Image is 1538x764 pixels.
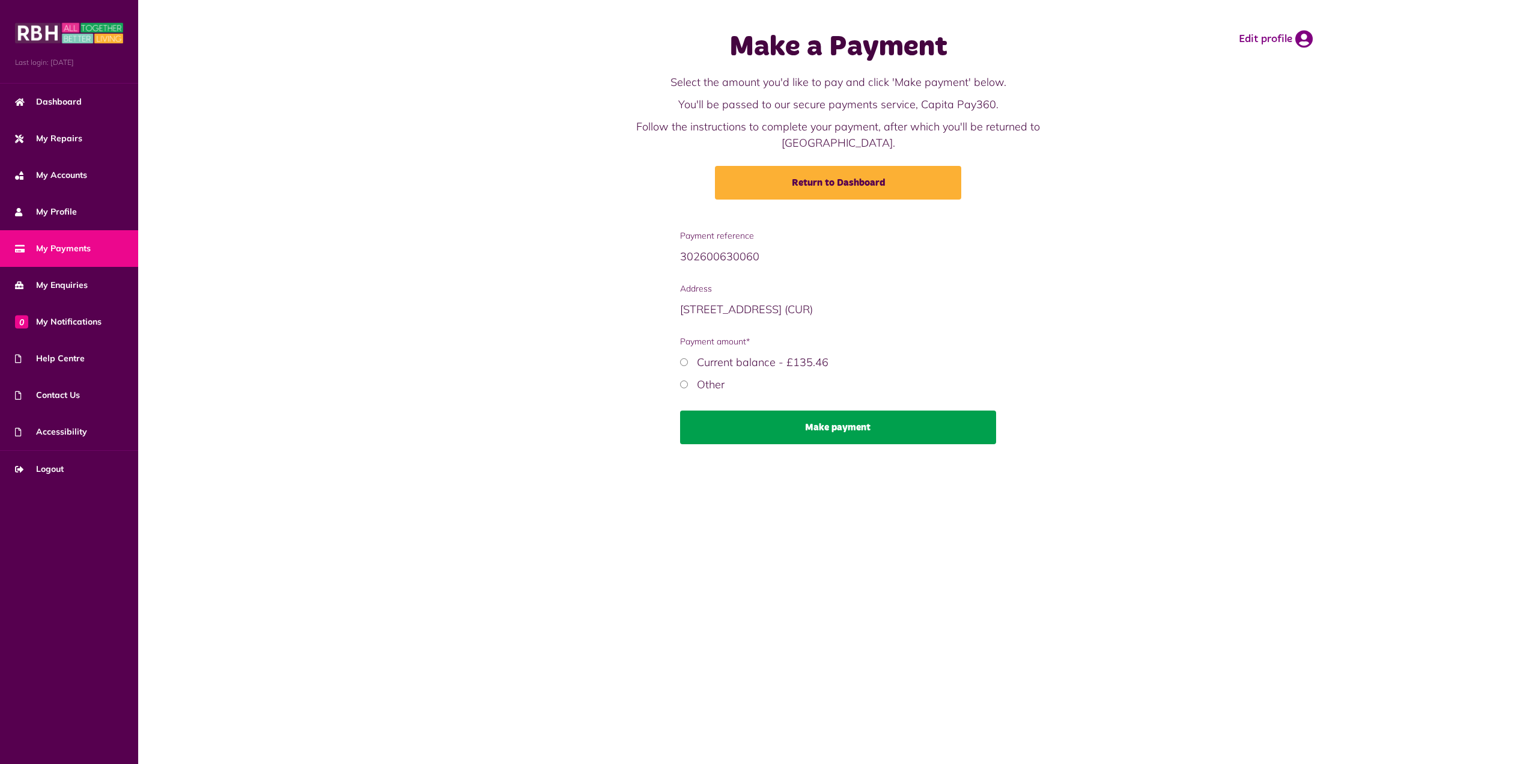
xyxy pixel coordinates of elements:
span: [STREET_ADDRESS] (CUR) [680,302,813,316]
span: Contact Us [15,389,80,402]
label: Other [697,377,725,391]
span: 302600630060 [680,249,759,263]
span: Address [680,283,997,295]
button: Make payment [680,411,997,444]
p: You'll be passed to our secure payments service, Capita Pay360. [598,96,1078,112]
span: My Accounts [15,169,87,182]
span: My Payments [15,242,91,255]
h1: Make a Payment [598,30,1078,65]
span: Accessibility [15,426,87,438]
span: My Repairs [15,132,82,145]
p: Select the amount you'd like to pay and click 'Make payment' below. [598,74,1078,90]
span: Dashboard [15,96,82,108]
label: Current balance - £135.46 [697,355,828,369]
span: My Profile [15,206,77,218]
a: Return to Dashboard [715,166,961,200]
span: Logout [15,463,64,475]
img: MyRBH [15,21,123,45]
span: My Enquiries [15,279,88,292]
a: Edit profile [1239,30,1313,48]
span: Last login: [DATE] [15,57,123,68]
span: My Notifications [15,316,102,328]
span: 0 [15,315,28,328]
span: Payment amount* [680,335,997,348]
span: Payment reference [680,230,997,242]
span: Help Centre [15,352,85,365]
p: Follow the instructions to complete your payment, after which you'll be returned to [GEOGRAPHIC_D... [598,118,1078,151]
